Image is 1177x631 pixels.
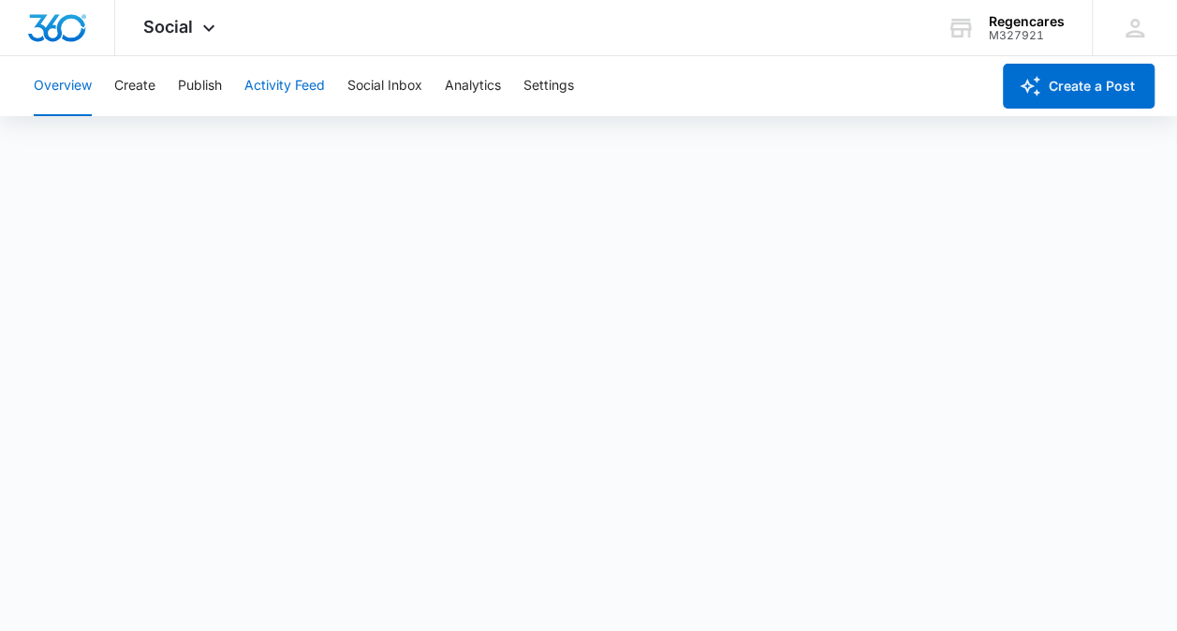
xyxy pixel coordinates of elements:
[143,17,193,37] span: Social
[989,29,1065,42] div: account id
[1003,64,1155,109] button: Create a Post
[989,14,1065,29] div: account name
[114,56,155,116] button: Create
[178,56,222,116] button: Publish
[34,56,92,116] button: Overview
[523,56,574,116] button: Settings
[445,56,501,116] button: Analytics
[347,56,422,116] button: Social Inbox
[244,56,325,116] button: Activity Feed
